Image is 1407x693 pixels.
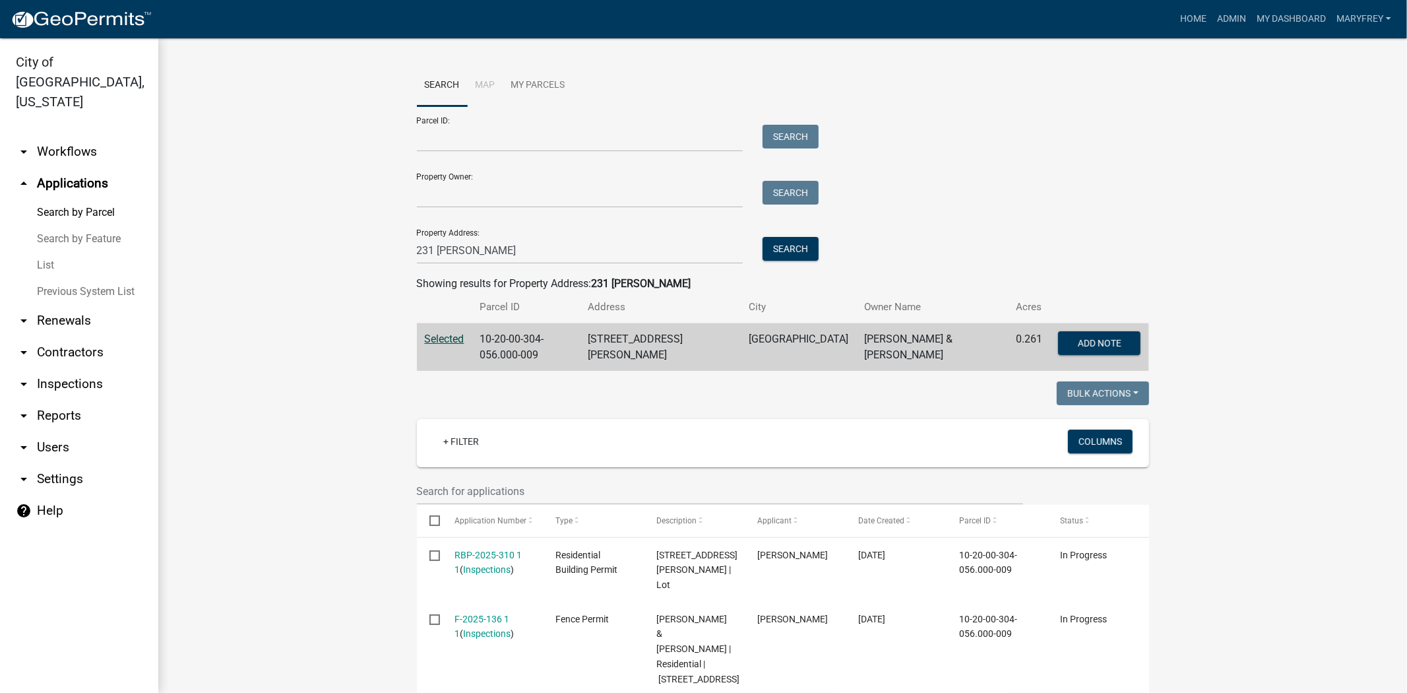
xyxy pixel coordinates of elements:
datatable-header-cell: Parcel ID [947,505,1047,537]
td: 10-20-00-304-056.000-009 [472,323,580,372]
span: French Brian & Melissa | Residential | 3050 ELEMENT LN [656,614,739,684]
a: MaryFrey [1331,7,1396,32]
th: Owner Name [856,292,1009,323]
th: City [741,292,856,323]
a: Home [1175,7,1212,32]
span: In Progress [1061,614,1108,624]
i: arrow_drop_down [16,471,32,487]
th: Address [580,292,740,323]
span: Keith Baisch [757,614,828,624]
i: arrow_drop_down [16,144,32,160]
i: arrow_drop_down [16,408,32,424]
i: arrow_drop_down [16,376,32,392]
span: 07/28/2025 [858,614,885,624]
td: 0.261 [1008,323,1050,372]
span: 231 Hopkins Lane Jeffersonville IN | Lot [656,550,737,591]
span: Fence Permit [555,614,609,624]
a: Search [417,65,468,107]
button: Search [763,125,819,148]
i: arrow_drop_down [16,313,32,329]
span: Description [656,516,697,525]
div: ( ) [454,548,530,578]
span: Parcel ID [960,516,991,525]
div: Showing results for Property Address: [417,276,1149,292]
a: Admin [1212,7,1251,32]
input: Search for applications [417,478,1024,505]
datatable-header-cell: Type [543,505,644,537]
datatable-header-cell: Date Created [846,505,947,537]
span: Residential Building Permit [555,550,617,576]
span: Date Created [858,516,904,525]
a: Selected [425,333,464,345]
span: Status [1061,516,1084,525]
button: Add Note [1058,331,1141,355]
button: Bulk Actions [1057,381,1149,405]
i: arrow_drop_down [16,440,32,455]
datatable-header-cell: Status [1047,505,1148,537]
i: arrow_drop_down [16,345,32,360]
i: help [16,503,32,519]
button: Search [763,237,819,261]
a: My Dashboard [1251,7,1331,32]
strong: 231 [PERSON_NAME] [592,277,691,290]
a: Inspections [463,564,511,575]
td: [STREET_ADDRESS][PERSON_NAME] [580,323,740,372]
span: 08/06/2025 [858,550,885,560]
span: Add Note [1078,338,1121,348]
td: [PERSON_NAME] & [PERSON_NAME] [856,323,1009,372]
span: In Progress [1061,550,1108,560]
span: Application Number [454,516,526,525]
a: F-2025-136 1 1 [454,614,509,640]
button: Columns [1068,430,1133,453]
td: [GEOGRAPHIC_DATA] [741,323,856,372]
div: ( ) [454,612,530,642]
a: + Filter [433,430,489,453]
span: Applicant [757,516,792,525]
a: Inspections [463,628,511,639]
datatable-header-cell: Select [417,505,442,537]
i: arrow_drop_up [16,176,32,191]
span: Type [555,516,573,525]
span: Travis Thieneman [757,550,828,560]
button: Search [763,181,819,205]
datatable-header-cell: Application Number [442,505,543,537]
span: 10-20-00-304-056.000-009 [960,614,1018,640]
span: 10-20-00-304-056.000-009 [960,550,1018,576]
a: RBP-2025-310 1 1 [454,550,522,576]
datatable-header-cell: Applicant [745,505,846,537]
datatable-header-cell: Description [644,505,745,537]
th: Parcel ID [472,292,580,323]
a: My Parcels [503,65,573,107]
th: Acres [1008,292,1050,323]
